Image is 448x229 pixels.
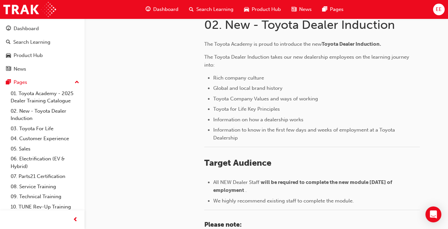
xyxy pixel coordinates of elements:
[14,52,43,59] div: Product Hub
[8,106,82,124] a: 02. New - Toyota Dealer Induction
[8,171,82,182] a: 07. Parts21 Certification
[6,39,11,45] span: search-icon
[196,6,233,13] span: Search Learning
[6,66,11,72] span: news-icon
[299,6,312,13] span: News
[8,202,82,212] a: 10. TUNE Rev-Up Training
[3,63,82,75] a: News
[213,117,303,123] span: Information on how a dealership works
[184,3,239,16] a: search-iconSearch Learning
[153,6,178,13] span: Dashboard
[322,41,381,47] span: Toyota Dealer Induction.
[436,6,442,13] span: EE
[8,134,82,144] a: 04. Customer Experience
[8,182,82,192] a: 08. Service Training
[3,76,82,88] button: Pages
[73,216,78,224] span: prev-icon
[8,144,82,154] a: 05. Sales
[433,4,445,15] button: EE
[252,6,281,13] span: Product Hub
[213,96,318,102] span: Toyota Company Values and ways of working
[3,2,56,17] img: Trak
[6,53,11,59] span: car-icon
[140,3,184,16] a: guage-iconDashboard
[6,80,11,86] span: pages-icon
[8,88,82,106] a: 01. Toyota Academy - 2025 Dealer Training Catalogue
[286,3,317,16] a: news-iconNews
[213,179,393,193] span: will be required to complete the new module [DATE] of employment
[213,198,354,204] span: We highly recommend existing staff to complete the module.
[8,124,82,134] a: 03. Toyota For Life
[330,6,344,13] span: Pages
[317,3,349,16] a: pages-iconPages
[8,192,82,202] a: 09. Technical Training
[204,18,398,32] h1: 02. New - Toyota Dealer Induction
[425,206,441,222] div: Open Intercom Messenger
[3,36,82,48] a: Search Learning
[75,78,79,87] span: up-icon
[204,54,411,68] span: The Toyota Dealer Induction takes our new dealership employees on the learning journey into:
[213,179,259,185] span: All NEW Dealer Staff
[239,3,286,16] a: car-iconProduct Hub
[213,75,264,81] span: Rich company culture
[189,5,194,14] span: search-icon
[204,221,242,228] span: Please note:
[245,187,247,193] span: .
[204,41,322,47] span: The Toyota Academy is proud to introduce the new
[14,25,39,32] div: Dashboard
[8,154,82,171] a: 06. Electrification (EV & Hybrid)
[14,65,26,73] div: News
[322,5,327,14] span: pages-icon
[213,85,283,91] span: Global and local brand history
[291,5,296,14] span: news-icon
[14,79,27,86] div: Pages
[13,38,50,46] div: Search Learning
[6,26,11,32] span: guage-icon
[3,49,82,62] a: Product Hub
[146,5,151,14] span: guage-icon
[3,23,82,35] a: Dashboard
[213,106,280,112] span: Toyota for Life Key Principles
[204,158,271,168] span: Target Audience
[213,127,396,141] span: Information to know in the first few days and weeks of employment at a Toyota Dealership
[244,5,249,14] span: car-icon
[3,21,82,76] button: DashboardSearch LearningProduct HubNews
